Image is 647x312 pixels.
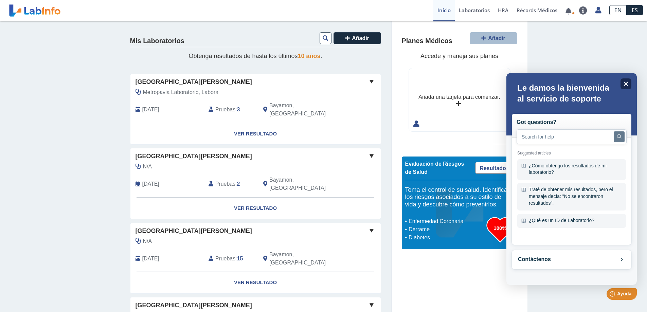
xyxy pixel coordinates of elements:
div: : [203,176,258,192]
h5: Toma el control de su salud. Identifica los riesgos asociados a su estilo de vida y descubre cómo... [405,186,514,208]
span: 2025-07-17 [142,106,159,114]
span: N/A [143,163,152,171]
button: Añadir [470,32,517,44]
span: 10 años [298,53,321,59]
span: Bayamon, PR [269,251,344,267]
span: Añadir [352,35,369,41]
a: Resultados [475,162,514,174]
a: Ver Resultado [130,198,381,219]
a: ES [627,5,643,15]
span: 2025-05-09 [142,180,159,188]
span: [GEOGRAPHIC_DATA][PERSON_NAME] [136,226,252,236]
h4: Planes Médicos [402,37,452,45]
iframe: Help widget launcher [587,286,640,305]
li: Enfermedad Coronaria [407,217,487,225]
h3: 100% [487,224,514,232]
span: Pruebas [215,106,235,114]
span: Bayamon, PR [269,102,344,118]
span: [GEOGRAPHIC_DATA][PERSON_NAME] [136,77,252,87]
a: Ver Resultado [130,272,381,293]
b: 15 [237,256,243,261]
span: [GEOGRAPHIC_DATA][PERSON_NAME] [136,152,252,161]
span: Metropavia Laboratorio, Labora [143,88,219,96]
span: [GEOGRAPHIC_DATA][PERSON_NAME] [136,301,252,310]
span: HRA [498,7,508,14]
span: Añadir [488,35,505,41]
li: Diabetes [407,234,487,242]
span: N/A [143,237,152,245]
div: Añada una tarjeta para comenzar. [418,93,500,101]
h4: Mis Laboratorios [130,37,184,45]
span: Bayamon, PR [269,176,344,192]
li: Derrame [407,225,487,234]
span: Obtenga resultados de hasta los últimos . [188,53,322,59]
div: : [203,251,258,267]
span: Pruebas [215,180,235,188]
b: 2 [237,181,240,187]
span: Accede y maneja sus planes [420,53,498,59]
span: Evaluación de Riesgos de Salud [405,161,464,175]
a: EN [609,5,627,15]
b: 3 [237,107,240,112]
iframe: Help widget [506,73,637,285]
span: 2025-05-08 [142,255,159,263]
div: : [203,102,258,118]
a: Ver Resultado [130,123,381,145]
span: Pruebas [215,255,235,263]
button: Añadir [334,32,381,44]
